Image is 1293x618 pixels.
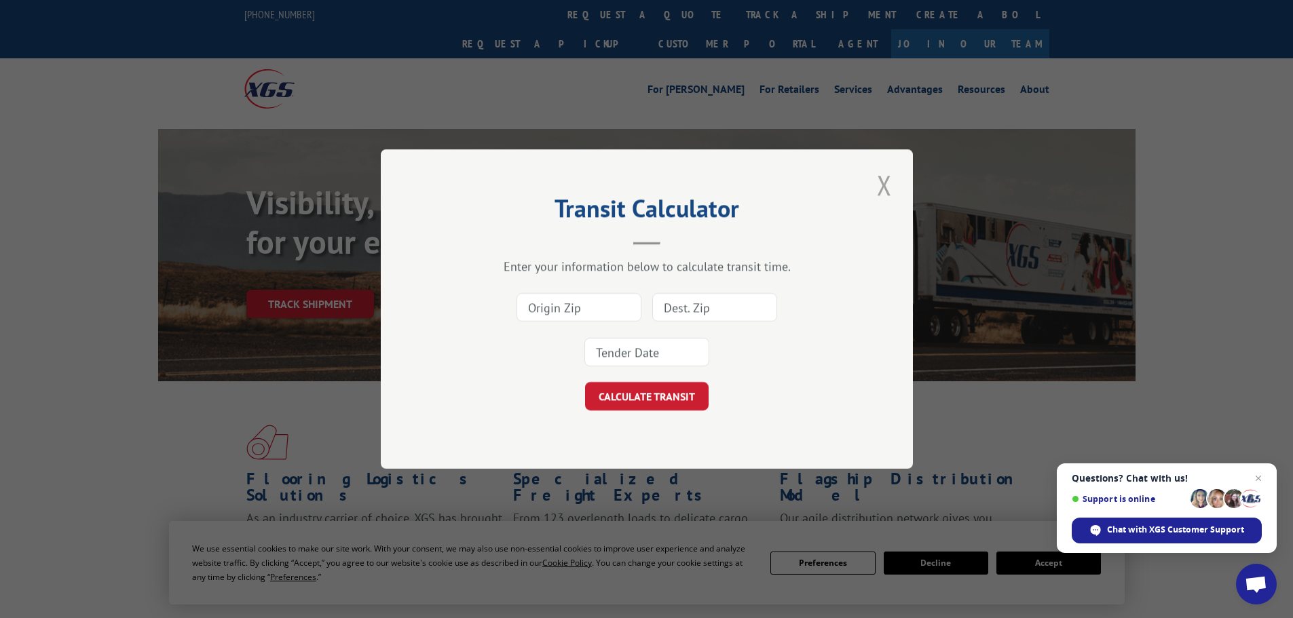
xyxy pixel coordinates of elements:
[517,293,641,322] input: Origin Zip
[1072,518,1262,543] span: Chat with XGS Customer Support
[449,199,845,225] h2: Transit Calculator
[1107,524,1244,536] span: Chat with XGS Customer Support
[585,382,709,410] button: CALCULATE TRANSIT
[1072,473,1262,484] span: Questions? Chat with us!
[652,293,777,322] input: Dest. Zip
[873,166,896,204] button: Close modal
[1236,564,1277,604] a: Open chat
[584,338,709,366] input: Tender Date
[1072,494,1186,504] span: Support is online
[449,258,845,274] div: Enter your information below to calculate transit time.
